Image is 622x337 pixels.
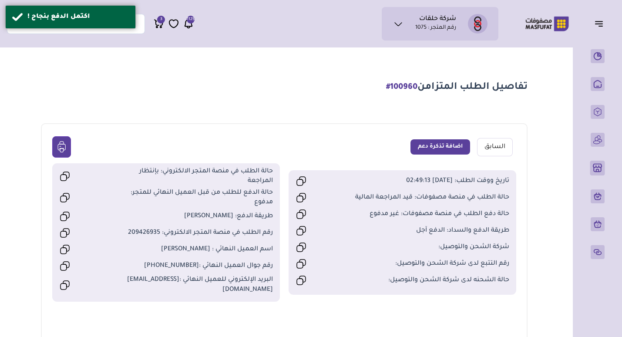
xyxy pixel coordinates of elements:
h1: تفاصيل الطلب المتزامن [386,81,528,94]
p: رقم المتجر : 1075 [415,24,456,33]
span: #100960 [386,83,417,92]
span: تاريخ ووقت الطلب: [DATE] 02:49:13 [349,176,509,186]
span: رقم الطلب في منصة المتجر الالكتروني: 209426935 [113,228,273,238]
span: حالة الطلب في منصة مصفوفات: قيد المراجعة المالية [349,193,509,202]
span: طريقة الدفع: [PERSON_NAME] [113,212,273,221]
img: شركة حلقات [468,14,488,34]
span: رقم جوال العميل النهائي : [113,261,273,271]
span: اسم العميل النهائي : [PERSON_NAME] [113,245,273,254]
h1: شركة حلقات [419,15,456,24]
span: البريد الإلكتروني للعميل النهائي : [EMAIL_ADDRESS][DOMAIN_NAME] [113,275,273,295]
span: شركة الشحن والتوصيل: [349,243,509,252]
div: اكتمل الدفع بنجاح ! [27,12,129,22]
img: Logo [519,15,575,32]
iframe: Webchat Widget [572,287,611,326]
span: رقم التتبع لدى شركة الشحن والتوصيل: [349,259,509,269]
span: 3 [160,16,162,24]
a: 3 [154,18,164,29]
span: حالة الشحنه لدى شركة الشحن والتوصيل: [349,276,509,285]
span: حالة الدفع للطلب من قبل العميل النهائي للمتجر: مدفوع [113,188,273,208]
span: حالة دفع الطلب في منصة مصفوفات: غير مدفوع [349,209,509,219]
span: 1125 [187,16,195,24]
span: حالة الطلب في منصة المتجر الالكتروني: بإنتظار المراجعة [113,167,273,186]
span: [PHONE_NUMBER] [144,263,199,270]
a: السابق [477,138,513,156]
span: طريقة الدفع والسداد: الدفع آجل [349,226,509,236]
button: اضافة تذكرة دعم [410,139,470,155]
a: 1125 [183,18,194,29]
